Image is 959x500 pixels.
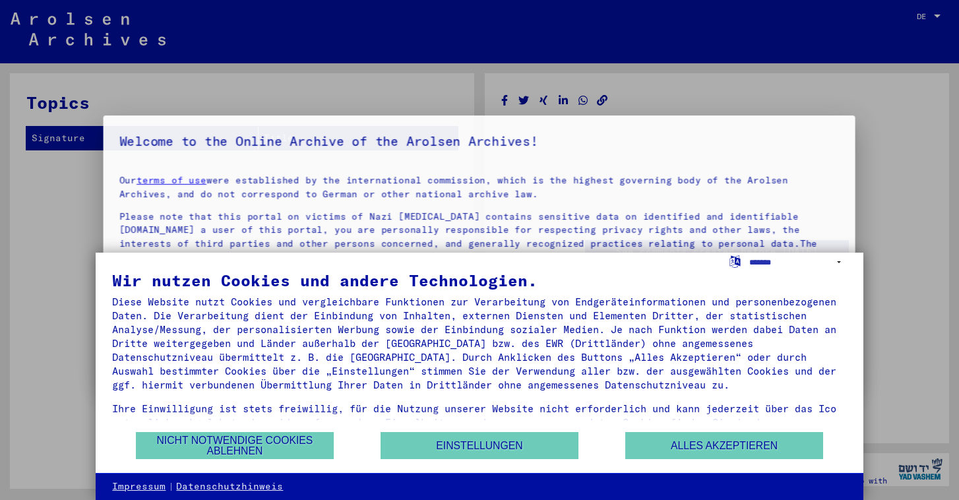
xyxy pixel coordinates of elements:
div: Wir nutzen Cookies und andere Technologien. [112,272,846,288]
select: Sprache auswählen [749,253,847,272]
a: terms of use [129,173,201,185]
h5: Welcome to the Online Archive of the Arolsen Archives! [111,129,847,150]
p: Our were established by the international commission, which is the highest governing body of the ... [111,172,847,200]
p: Please note that this portal on victims of Nazi [MEDICAL_DATA] contains sensitive data on identif... [111,209,847,265]
a: Datenschutzhinweis [176,480,283,493]
label: Sprache auswählen [728,255,742,267]
button: Einstellungen [381,432,578,459]
div: Diese Website nutzt Cookies und vergleichbare Funktionen zur Verarbeitung von Endgeräteinformatio... [112,295,846,392]
a: Impressum [112,480,166,493]
button: Alles akzeptieren [625,432,823,459]
button: Nicht notwendige Cookies ablehnen [136,432,334,459]
div: Ihre Einwilligung ist stets freiwillig, für die Nutzung unserer Website nicht erforderlich und ka... [112,402,846,443]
